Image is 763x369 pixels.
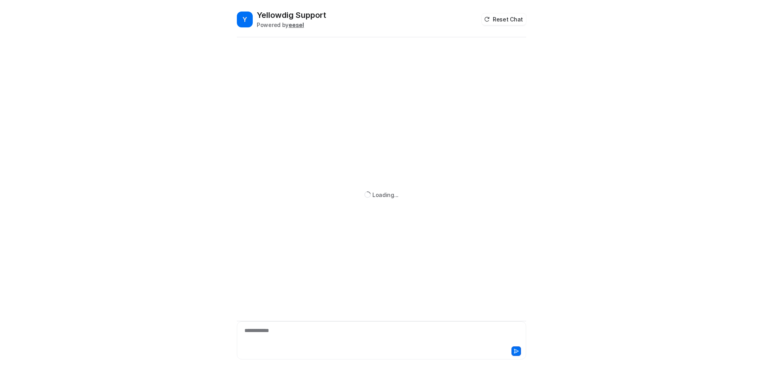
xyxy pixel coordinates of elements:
div: Powered by [257,21,326,29]
b: eesel [289,21,304,28]
div: Loading... [372,191,399,199]
button: Reset Chat [482,14,526,25]
h2: Yellowdig Support [257,10,326,21]
span: Y [237,12,253,27]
